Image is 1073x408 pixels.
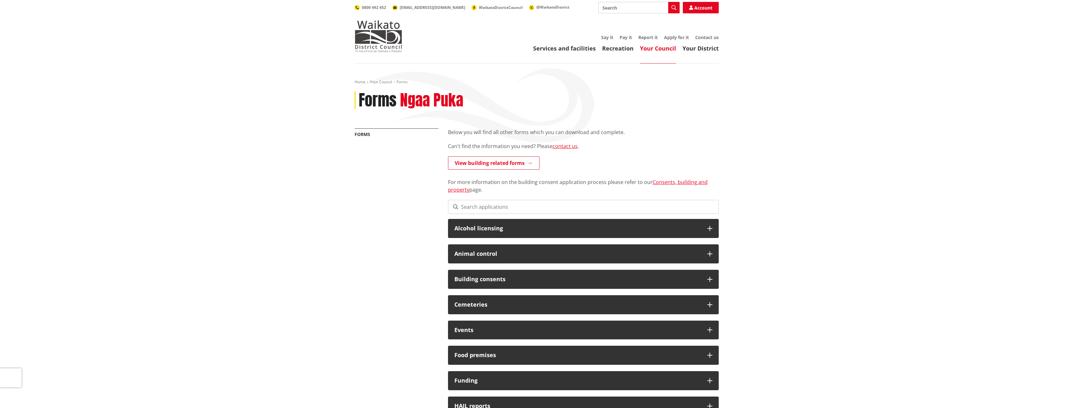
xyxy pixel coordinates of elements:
p: For more information on the building consent application process please refer to our page. [448,171,719,194]
a: Forms [355,131,370,137]
h3: Cemeteries [454,302,701,308]
a: Consents, building and property [448,179,708,193]
input: Search input [598,2,680,13]
a: Report it [638,34,658,40]
span: WaikatoDistrictCouncil [479,5,523,10]
span: @WaikatoDistrict [536,4,569,10]
h3: Food premises [454,352,701,358]
a: @WaikatoDistrict [529,4,569,10]
a: View building related forms [448,156,540,170]
a: WaikatoDistrictCouncil [472,5,523,10]
a: Recreation [602,44,634,52]
a: Contact us [695,34,719,40]
a: Your Council [640,44,676,52]
p: Can't find the information you need? Please . [448,142,719,150]
h3: Alcohol licensing [454,225,701,232]
h2: Ngaa Puka [400,91,463,110]
nav: breadcrumb [355,79,719,85]
a: 0800 492 452 [355,5,386,10]
a: [EMAIL_ADDRESS][DOMAIN_NAME] [392,5,465,10]
p: Below you will find all other forms which you can download and complete. [448,128,719,136]
a: Apply for it [664,34,689,40]
span: [EMAIL_ADDRESS][DOMAIN_NAME] [400,5,465,10]
img: Waikato District Council - Te Kaunihera aa Takiwaa o Waikato [355,20,402,52]
span: Forms [397,79,408,85]
a: contact us [553,143,578,150]
a: Your Council [370,79,392,85]
h3: Building consents [454,276,701,282]
a: Services and facilities [533,44,596,52]
a: Account [683,2,719,13]
a: Home [355,79,365,85]
input: Search applications [448,200,719,214]
a: Say it [601,34,613,40]
h3: Events [454,327,701,333]
a: Pay it [620,34,632,40]
span: 0800 492 452 [362,5,386,10]
h1: Forms [359,91,397,110]
h3: Funding [454,377,701,384]
a: Your District [683,44,719,52]
h3: Animal control [454,251,701,257]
